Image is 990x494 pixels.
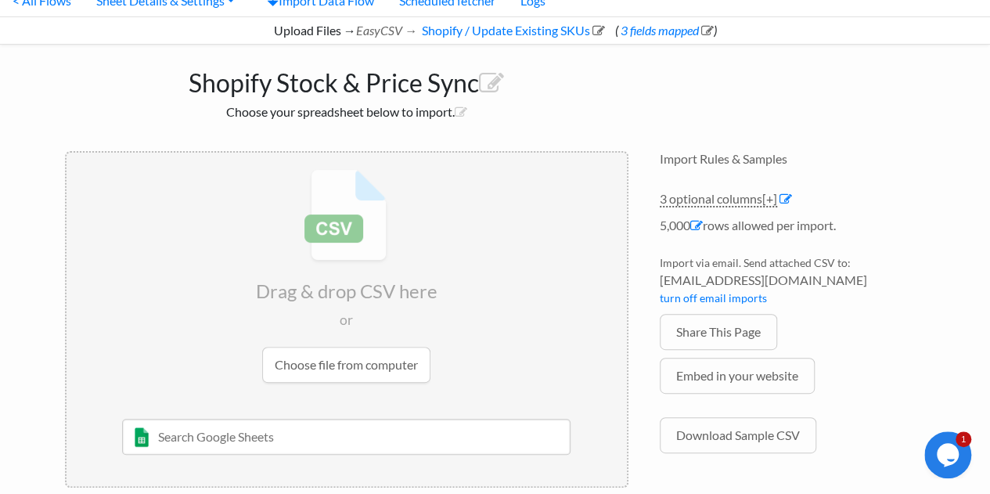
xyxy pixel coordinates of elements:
li: 5,000 rows allowed per import. [660,216,926,243]
a: Shopify / Update Existing SKUs [419,23,604,38]
span: [EMAIL_ADDRESS][DOMAIN_NAME] [660,271,926,290]
a: Share This Page [660,314,777,350]
a: Embed in your website [660,358,815,394]
h2: Choose your spreadsheet below to import. [65,104,628,119]
a: Download Sample CSV [660,417,816,453]
a: 3 optional columns[+] [660,191,777,207]
span: ( ) [614,23,716,38]
iframe: chat widget [924,431,974,478]
span: [+] [762,191,777,206]
i: EasyCSV → [356,23,417,38]
li: Import via email. Send attached CSV to: [660,254,926,314]
a: 3 fields mapped [617,23,713,38]
h1: Shopify Stock & Price Sync [65,60,628,98]
a: turn off email imports [660,291,767,305]
input: Search Google Sheets [122,419,571,455]
h4: Import Rules & Samples [660,151,926,166]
